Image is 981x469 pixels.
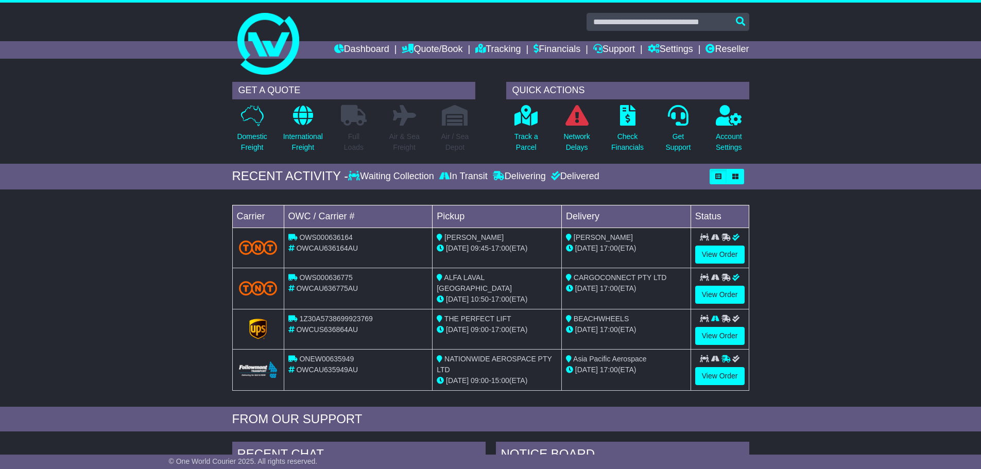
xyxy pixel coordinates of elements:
[566,364,686,375] div: (ETA)
[506,82,749,99] div: QUICK ACTIONS
[695,327,745,345] a: View Order
[475,41,521,59] a: Tracking
[169,457,318,465] span: © One World Courier 2025. All rights reserved.
[566,243,686,254] div: (ETA)
[561,205,691,228] td: Delivery
[437,294,557,305] div: - (ETA)
[716,131,742,153] p: Account Settings
[695,286,745,304] a: View Order
[563,105,590,159] a: NetworkDelays
[296,244,358,252] span: OWCAU636164AU
[232,82,475,99] div: GET A QUOTE
[299,355,354,363] span: ONEW00635949
[665,131,691,153] p: Get Support
[600,284,618,292] span: 17:00
[491,325,509,334] span: 17:00
[695,367,745,385] a: View Order
[239,361,278,378] img: Followmont_Transport.png
[566,283,686,294] div: (ETA)
[593,41,635,59] a: Support
[575,284,598,292] span: [DATE]
[283,131,323,153] p: International Freight
[437,243,557,254] div: - (ETA)
[490,171,548,182] div: Delivering
[239,281,278,295] img: TNT_Domestic.png
[296,366,358,374] span: OWCAU635949AU
[237,131,267,153] p: Domestic Freight
[491,376,509,385] span: 15:00
[433,205,562,228] td: Pickup
[575,325,598,334] span: [DATE]
[299,315,372,323] span: 1Z30A5738699923769
[446,295,469,303] span: [DATE]
[574,315,629,323] span: BEACHWHEELS
[348,171,436,182] div: Waiting Collection
[491,295,509,303] span: 17:00
[296,284,358,292] span: OWCAU636775AU
[533,41,580,59] a: Financials
[441,131,469,153] p: Air / Sea Depot
[299,273,353,282] span: OWS000636775
[341,131,367,153] p: Full Loads
[283,105,323,159] a: InternationalFreight
[471,325,489,334] span: 09:00
[600,325,618,334] span: 17:00
[691,205,749,228] td: Status
[611,131,644,153] p: Check Financials
[249,319,267,339] img: GetCarrierServiceLogo
[471,376,489,385] span: 09:00
[444,315,511,323] span: THE PERFECT LIFT
[600,366,618,374] span: 17:00
[437,324,557,335] div: - (ETA)
[574,273,666,282] span: CARGOCONNECT PTY LTD
[563,131,590,153] p: Network Delays
[446,325,469,334] span: [DATE]
[548,171,599,182] div: Delivered
[573,355,646,363] span: Asia Pacific Aerospace
[299,233,353,241] span: OWS000636164
[284,205,433,228] td: OWC / Carrier #
[296,325,358,334] span: OWCUS636864AU
[575,244,598,252] span: [DATE]
[695,246,745,264] a: View Order
[600,244,618,252] span: 17:00
[334,41,389,59] a: Dashboard
[437,355,552,374] span: NATIONWIDE AEROSPACE PTY LTD
[232,205,284,228] td: Carrier
[444,233,504,241] span: [PERSON_NAME]
[611,105,644,159] a: CheckFinancials
[236,105,267,159] a: DomesticFreight
[715,105,743,159] a: AccountSettings
[566,324,686,335] div: (ETA)
[402,41,462,59] a: Quote/Book
[705,41,749,59] a: Reseller
[471,244,489,252] span: 09:45
[389,131,420,153] p: Air & Sea Freight
[514,105,539,159] a: Track aParcel
[648,41,693,59] a: Settings
[514,131,538,153] p: Track a Parcel
[574,233,633,241] span: [PERSON_NAME]
[232,169,349,184] div: RECENT ACTIVITY -
[446,376,469,385] span: [DATE]
[239,240,278,254] img: TNT_Domestic.png
[471,295,489,303] span: 10:50
[437,375,557,386] div: - (ETA)
[232,412,749,427] div: FROM OUR SUPPORT
[437,171,490,182] div: In Transit
[491,244,509,252] span: 17:00
[437,273,512,292] span: ALFA LAVAL [GEOGRAPHIC_DATA]
[575,366,598,374] span: [DATE]
[665,105,691,159] a: GetSupport
[446,244,469,252] span: [DATE]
